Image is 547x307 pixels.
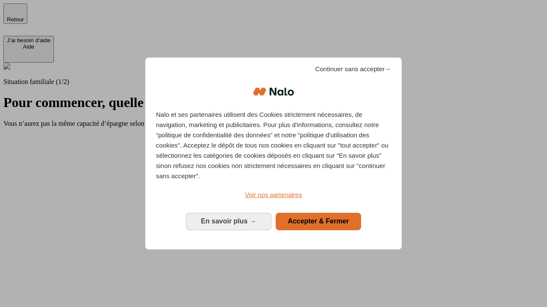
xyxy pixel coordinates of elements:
span: En savoir plus → [201,217,256,225]
span: Voir nos partenaires [245,191,302,198]
button: En savoir plus: Configurer vos consentements [186,213,271,230]
p: Nalo et ses partenaires utilisent des Cookies strictement nécessaires, de navigation, marketing e... [156,110,391,181]
a: Voir nos partenaires [156,190,391,200]
span: Continuer sans accepter→ [315,64,391,74]
span: Accepter & Fermer [288,217,349,225]
div: Bienvenue chez Nalo Gestion du consentement [145,58,402,249]
img: Logo [253,79,294,104]
button: Accepter & Fermer: Accepter notre traitement des données et fermer [276,213,361,230]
